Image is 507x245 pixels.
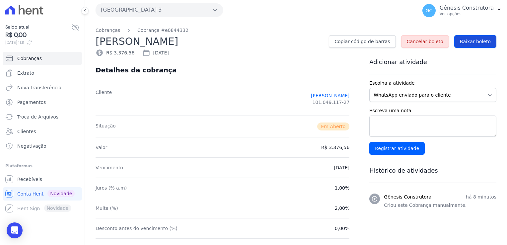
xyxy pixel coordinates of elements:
p: há 8 minutos [466,194,496,201]
a: Recebíveis [3,173,82,186]
div: Detalhes da cobrança [96,66,177,74]
h3: Adicionar atividade [369,58,496,66]
dt: Vencimento [96,164,123,171]
dt: Situação [96,122,116,130]
dd: 0,00% [335,225,349,232]
a: [PERSON_NAME] [311,92,349,99]
dd: 2,00% [335,205,349,211]
span: Baixar boleto [460,38,491,45]
nav: Sidebar [5,52,79,215]
span: R$ 0,00 [5,31,71,40]
button: GC Gênesis Construtora Ver opções [417,1,507,20]
p: Gênesis Construtora [440,5,494,11]
dt: Juros (% a.m) [96,185,127,191]
dt: Desconto antes do vencimento (%) [96,225,178,232]
label: Escreva uma nota [369,107,496,114]
span: Conta Hent [17,191,43,197]
a: Copiar código de barras [329,35,396,48]
h3: Gênesis Construtora [384,194,431,201]
dd: 1,00% [335,185,349,191]
dt: Multa (%) [96,205,118,211]
button: [GEOGRAPHIC_DATA] 3 [96,3,223,17]
span: Em Aberto [317,122,350,130]
span: [DATE] 11:11 [5,40,71,45]
span: Nova transferência [17,84,61,91]
h3: Histórico de atividades [369,167,496,175]
div: R$ 3.376,56 [96,49,134,57]
a: Baixar boleto [454,35,496,48]
span: Cobranças [17,55,42,62]
span: GC [425,8,432,13]
div: Open Intercom Messenger [7,222,23,238]
dd: R$ 3.376,56 [321,144,349,151]
span: Copiar código de barras [334,38,390,45]
a: Conta Hent Novidade [3,187,82,201]
span: 101.049.117-27 [312,99,349,106]
a: Troca de Arquivos [3,110,82,123]
label: Escolha a atividade [369,80,496,87]
a: Cobranças [96,27,120,34]
a: Cobranças [3,52,82,65]
span: Extrato [17,70,34,76]
a: Nova transferência [3,81,82,94]
a: Clientes [3,125,82,138]
span: Clientes [17,128,36,135]
a: Pagamentos [3,96,82,109]
dt: Cliente [96,89,112,109]
span: Troca de Arquivos [17,114,58,120]
span: Novidade [47,190,75,197]
span: Recebíveis [17,176,42,183]
dd: [DATE] [334,164,349,171]
p: Ver opções [440,11,494,17]
span: Saldo atual [5,24,71,31]
input: Registrar atividade [369,142,425,155]
a: Cancelar boleto [401,35,449,48]
p: Criou este Cobrança manualmente. [384,202,496,209]
nav: Breadcrumb [96,27,496,34]
div: [DATE] [142,49,169,57]
span: Negativação [17,143,46,149]
span: Cancelar boleto [407,38,443,45]
a: Extrato [3,66,82,80]
dt: Valor [96,144,107,151]
span: Pagamentos [17,99,46,106]
a: Negativação [3,139,82,153]
div: Plataformas [5,162,79,170]
h2: [PERSON_NAME] [96,34,324,49]
a: Cobrança #e0844332 [137,27,188,34]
